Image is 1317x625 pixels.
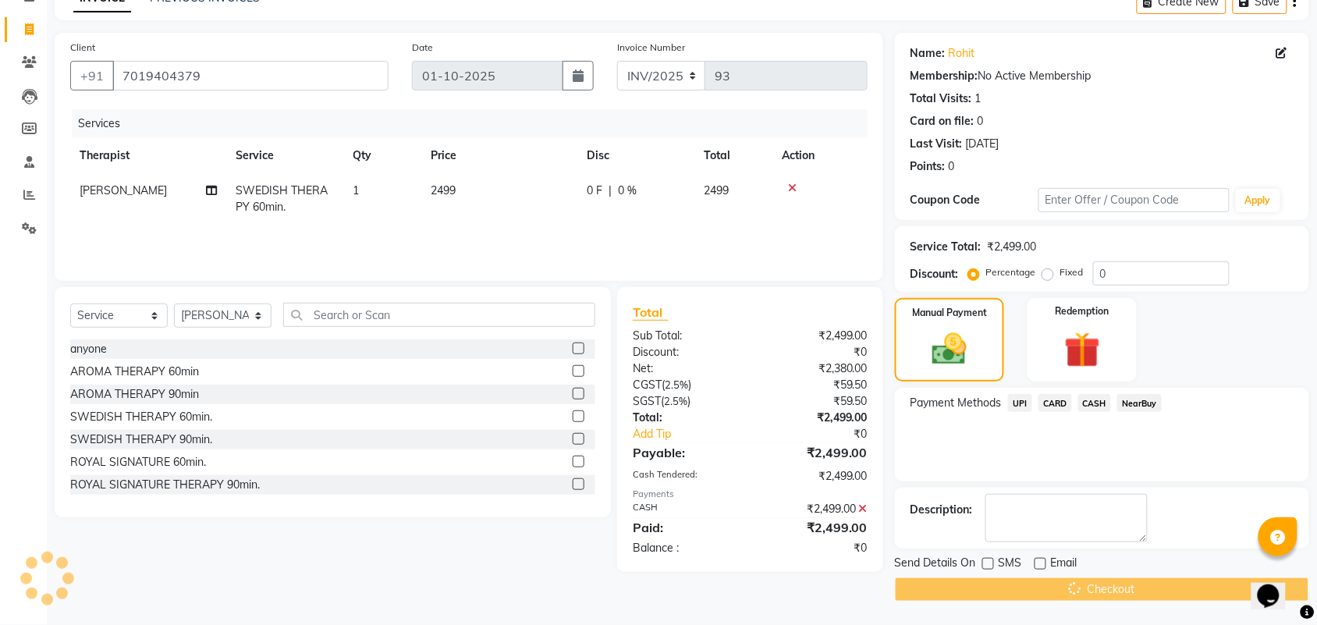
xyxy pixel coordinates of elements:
[1236,189,1280,212] button: Apply
[1078,394,1112,412] span: CASH
[621,393,751,410] div: ( )
[621,426,772,442] a: Add Tip
[70,364,199,380] div: AROMA THERAPY 60min
[112,61,389,91] input: Search by Name/Mobile/Email/Code
[1060,265,1084,279] label: Fixed
[978,113,984,130] div: 0
[617,41,685,55] label: Invoice Number
[750,377,879,393] div: ₹59.50
[343,138,421,173] th: Qty
[1251,563,1301,609] iframe: chat widget
[911,239,982,255] div: Service Total:
[1038,188,1230,212] input: Enter Offer / Coupon Code
[633,394,661,408] span: SGST
[911,45,946,62] div: Name:
[1117,394,1162,412] span: NearBuy
[911,136,963,152] div: Last Visit:
[750,393,879,410] div: ₹59.50
[988,239,1037,255] div: ₹2,499.00
[750,443,879,462] div: ₹2,499.00
[911,395,1002,411] span: Payment Methods
[911,91,972,107] div: Total Visits:
[750,360,879,377] div: ₹2,380.00
[975,91,982,107] div: 1
[431,183,456,197] span: 2499
[750,518,879,537] div: ₹2,499.00
[70,431,212,448] div: SWEDISH THERAPY 90min.
[895,555,976,574] span: Send Details On
[621,443,751,462] div: Payable:
[621,377,751,393] div: ( )
[621,344,751,360] div: Discount:
[986,265,1036,279] label: Percentage
[353,183,359,197] span: 1
[577,138,694,173] th: Disc
[621,468,751,485] div: Cash Tendered:
[587,183,602,199] span: 0 F
[665,378,688,391] span: 2.5%
[80,183,167,197] span: [PERSON_NAME]
[621,540,751,556] div: Balance :
[609,183,612,199] span: |
[421,138,577,173] th: Price
[618,183,637,199] span: 0 %
[772,138,868,173] th: Action
[911,192,1038,208] div: Coupon Code
[70,41,95,55] label: Client
[1008,394,1032,412] span: UPI
[1056,304,1109,318] label: Redemption
[226,138,343,173] th: Service
[412,41,433,55] label: Date
[236,183,328,214] span: SWEDISH THERAPY 60min.
[283,303,595,327] input: Search or Scan
[750,410,879,426] div: ₹2,499.00
[621,410,751,426] div: Total:
[664,395,687,407] span: 2.5%
[633,378,662,392] span: CGST
[633,304,669,321] span: Total
[70,477,260,493] div: ROYAL SIGNATURE THERAPY 90min.
[949,45,975,62] a: Rohit
[911,158,946,175] div: Points:
[750,328,879,344] div: ₹2,499.00
[694,138,772,173] th: Total
[70,341,107,357] div: anyone
[633,488,868,501] div: Payments
[911,502,973,518] div: Description:
[70,61,114,91] button: +91
[750,468,879,485] div: ₹2,499.00
[1038,394,1072,412] span: CARD
[750,344,879,360] div: ₹0
[921,329,978,369] img: _cash.svg
[1053,328,1112,372] img: _gift.svg
[911,113,974,130] div: Card on file:
[70,386,199,403] div: AROMA THERAPY 90min
[949,158,955,175] div: 0
[966,136,999,152] div: [DATE]
[621,360,751,377] div: Net:
[70,454,206,471] div: ROYAL SIGNATURE 60min.
[72,109,879,138] div: Services
[912,306,987,320] label: Manual Payment
[704,183,729,197] span: 2499
[70,409,212,425] div: SWEDISH THERAPY 60min.
[772,426,879,442] div: ₹0
[1051,555,1077,574] span: Email
[621,518,751,537] div: Paid:
[621,501,751,517] div: CASH
[750,501,879,517] div: ₹2,499.00
[70,138,226,173] th: Therapist
[911,68,978,84] div: Membership:
[911,68,1294,84] div: No Active Membership
[621,328,751,344] div: Sub Total:
[911,266,959,282] div: Discount:
[750,540,879,556] div: ₹0
[999,555,1022,574] span: SMS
